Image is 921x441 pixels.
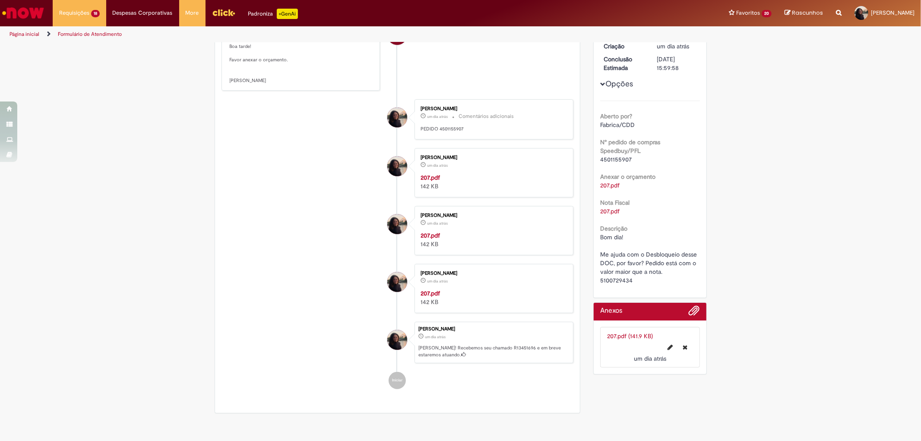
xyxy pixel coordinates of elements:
div: [PERSON_NAME] [418,327,569,332]
span: um dia atrás [427,114,448,119]
img: click_logo_yellow_360x200.png [212,6,235,19]
div: [DATE] 15:59:58 [657,55,697,72]
time: 27/08/2025 10:59:54 [657,42,689,50]
h2: Anexos [600,307,622,315]
li: Camily Vitoria Silva Sousa [222,322,574,363]
img: ServiceNow [1,4,45,22]
b: Aberto por? [600,112,632,120]
div: [PERSON_NAME] [421,155,564,160]
div: Camily Vitoria Silva Sousa [387,156,407,176]
div: [PERSON_NAME] [421,271,564,276]
p: PEDIDO 4501155907 [421,126,564,133]
time: 27/08/2025 10:59:53 [427,163,448,168]
div: 27/08/2025 10:59:54 [657,42,697,51]
dt: Conclusão Estimada [597,55,650,72]
span: Requisições [59,9,89,17]
b: Anexar o orçamento [600,173,655,181]
a: 207.pdf [421,174,440,181]
div: Camily Vitoria Silva Sousa [387,330,407,350]
button: Excluir 207.pdf [678,340,693,354]
b: N° pedido de compras Speedbuy/PFL [600,138,660,155]
a: 207.pdf (141.9 KB) [607,332,653,340]
button: Adicionar anexos [689,305,700,320]
time: 27/08/2025 10:59:28 [427,279,448,284]
span: More [186,9,199,17]
a: Formulário de Atendimento [58,31,122,38]
span: Fabrica/CDD [600,121,635,129]
a: Download de 207.pdf [600,207,620,215]
span: um dia atrás [657,42,689,50]
p: +GenAi [277,9,298,19]
span: [PERSON_NAME] [871,9,915,16]
span: 20 [762,10,772,17]
span: 4501155907 [600,155,632,163]
p: [PERSON_NAME]! Recebemos seu chamado R13451696 e em breve estaremos atuando. [418,345,569,358]
small: Comentários adicionais [459,113,514,120]
span: um dia atrás [425,334,446,339]
a: 207.pdf [421,232,440,239]
div: Camily Vitoria Silva Sousa [387,108,407,127]
time: 27/08/2025 11:47:43 [427,114,448,119]
span: um dia atrás [427,279,448,284]
div: 142 KB [421,173,564,190]
b: Nota Fiscal [600,199,630,206]
span: Despesas Corporativas [113,9,173,17]
span: um dia atrás [427,163,448,168]
div: Camily Vitoria Silva Sousa [387,214,407,234]
div: [PERSON_NAME] [421,213,564,218]
time: 27/08/2025 10:59:53 [634,355,666,362]
div: Camily Vitoria Silva Sousa [387,272,407,292]
span: um dia atrás [634,355,666,362]
span: um dia atrás [427,221,448,226]
ul: Trilhas de página [6,26,608,42]
span: Rascunhos [792,9,823,17]
a: Download de 207.pdf [600,181,620,189]
span: Favoritos [736,9,760,17]
time: 27/08/2025 10:59:31 [427,221,448,226]
div: Padroniza [248,9,298,19]
b: Descrição [600,225,627,232]
time: 27/08/2025 10:59:54 [425,334,446,339]
div: 142 KB [421,289,564,306]
dt: Criação [597,42,650,51]
span: Bom dia! Me ajuda com o Desbloqueio desse DOC, por favor? Pedido está com o valor maior que a not... [600,233,699,284]
a: 207.pdf [421,289,440,297]
div: [PERSON_NAME] [421,106,564,111]
ul: Histórico de tíquete [222,8,574,398]
div: 142 KB [421,231,564,248]
button: Editar nome de arquivo 207.pdf [663,340,678,354]
a: Página inicial [9,31,39,38]
p: Boa tarde! Favor anexar o orçamento. [PERSON_NAME] [230,43,373,84]
span: 18 [91,10,100,17]
a: Rascunhos [785,9,823,17]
